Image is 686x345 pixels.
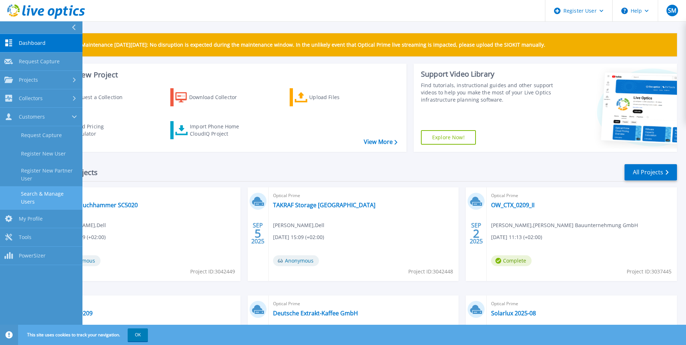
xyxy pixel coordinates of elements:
a: Deutsche Extrakt-Kaffee GmbH [273,310,358,317]
a: View More [364,139,397,145]
span: Projects [19,77,38,83]
a: TAKRAF Storage [GEOGRAPHIC_DATA] [273,201,375,209]
h3: Start a New Project [51,71,397,79]
span: Project ID: 3037445 [627,268,672,276]
span: Optical Prime [55,300,236,308]
span: Complete [491,255,532,266]
div: Import Phone Home CloudIQ Project [190,123,246,137]
a: Cloud Pricing Calculator [51,121,132,139]
span: Project ID: 3042448 [408,268,453,276]
div: Cloud Pricing Calculator [71,123,129,137]
a: Download Collector [170,88,251,106]
span: Dashboard [19,40,46,46]
span: Optical Prime [491,300,673,308]
span: PowerSizer [19,252,46,259]
span: Customers [19,114,45,120]
div: Support Video Library [421,69,555,79]
div: SEP 2025 [251,220,265,247]
span: [DATE] 15:09 (+02:00) [273,233,324,241]
a: All Projects [625,164,677,180]
span: Optical Prime [273,300,455,308]
span: Optical Prime [491,192,673,200]
span: Optical Prime [55,192,236,200]
p: Scheduled Maintenance [DATE][DATE]: No disruption is expected during the maintenance window. In t... [54,42,545,48]
span: Anonymous [273,255,319,266]
button: OK [128,328,148,341]
span: Tools [19,234,31,240]
div: Find tutorials, instructional guides and other support videos to help you make the most of your L... [421,82,555,103]
span: Project ID: 3042449 [190,268,235,276]
span: [DATE] 11:13 (+02:00) [491,233,542,241]
span: My Profile [19,216,43,222]
a: Solarlux 2025-08 [491,310,536,317]
a: TAKRAF Lauchhammer SC5020 [55,201,138,209]
div: SEP 2025 [469,220,483,247]
a: OW_CTX_0209_II [491,201,534,209]
a: Explore Now! [421,130,476,145]
span: Optical Prime [273,192,455,200]
span: 2 [473,230,480,237]
span: This site uses cookies to track your navigation. [20,328,148,341]
span: [PERSON_NAME] , Dell [273,221,324,229]
span: Collectors [19,95,43,102]
div: Request a Collection [72,90,130,105]
span: 5 [255,230,261,237]
a: Upload Files [290,88,370,106]
span: SM [668,8,676,13]
span: [PERSON_NAME] , [PERSON_NAME] Bauunternehmung GmbH [491,221,638,229]
div: Upload Files [309,90,367,105]
span: Request Capture [19,58,60,65]
a: Request a Collection [51,88,132,106]
div: Download Collector [189,90,247,105]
